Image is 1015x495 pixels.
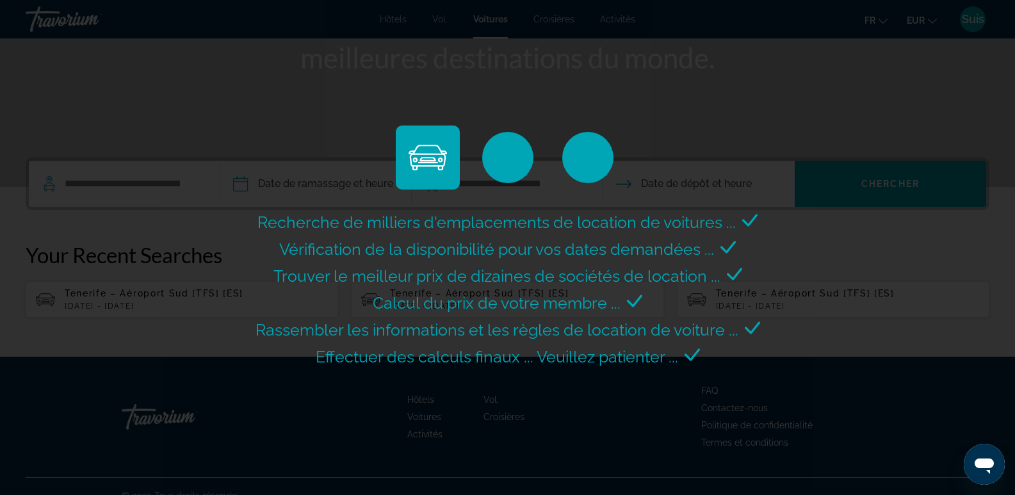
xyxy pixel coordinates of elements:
[256,320,738,339] span: Rassembler les informations et les règles de location de voiture ...
[257,213,736,232] span: Recherche de milliers d'emplacements de location de voitures ...
[273,266,720,286] span: Trouver le meilleur prix de dizaines de sociétés de location ...
[279,239,714,259] span: Vérification de la disponibilité pour vos dates demandées ...
[316,347,678,366] span: Effectuer des calculs finaux ... Veuillez patienter ...
[373,293,621,312] span: Calcul du prix de votre membre ...
[964,444,1005,485] iframe: Bouton de lancement de la fenêtre de messagerie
